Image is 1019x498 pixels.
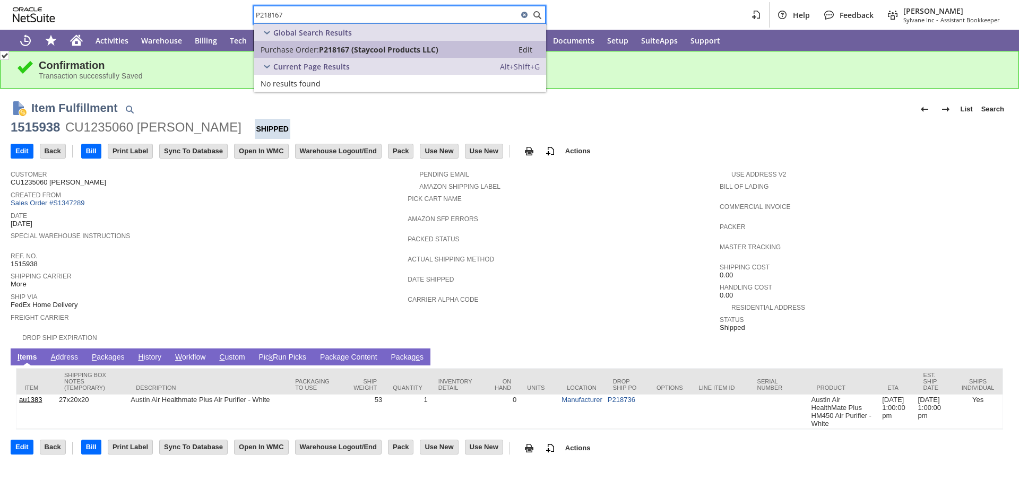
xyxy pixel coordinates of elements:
a: Drop Ship Expiration [22,334,97,342]
a: Purchase Order:P218167 (Staycool Products LLC)Edit: [254,41,546,58]
a: Address [48,353,81,363]
div: Shipped [255,119,290,139]
div: Shortcuts [38,30,64,51]
span: P [92,353,97,361]
svg: Shortcuts [45,34,57,47]
div: Options [657,385,683,391]
span: C [219,353,224,361]
a: Billing [188,30,223,51]
td: Yes [953,395,1003,429]
svg: Search [531,8,543,21]
a: Special Warehouse Instructions [11,232,130,240]
a: Shipping Carrier [11,273,72,280]
a: Created From [11,191,61,199]
span: Sylvane Inc [903,16,934,24]
div: Drop Ship PO [613,378,641,391]
span: Current Page Results [273,62,350,72]
div: 1515938 [11,119,60,136]
div: Ships Individual [961,378,995,391]
div: Description [136,385,279,391]
div: Est. Ship Date [923,372,946,391]
span: Alt+Shift+G [500,62,540,72]
div: Ship Weight [350,378,377,391]
div: Shipping Box Notes (Temporary) [64,372,120,391]
a: Documents [547,30,601,51]
div: Transaction successfully Saved [39,72,1003,80]
span: Documents [553,36,594,46]
span: [DATE] [11,220,32,228]
input: Bill [82,144,101,158]
span: Purchase Order: [261,45,319,55]
input: Warehouse Logout/End [296,144,381,158]
span: 0.00 [720,271,733,279]
span: Support [690,36,720,46]
span: e [416,353,420,361]
div: Quantity [393,385,422,391]
input: Sync To Database [160,144,227,158]
input: Open In WMC [235,144,288,158]
div: ETA [887,385,907,391]
a: Edit: [507,43,544,56]
span: Global Search Results [273,28,352,38]
td: 53 [342,395,385,429]
span: Shipped [720,324,745,332]
td: 27x20x20 [56,395,128,429]
div: Inventory Detail [438,378,477,391]
a: Actions [561,147,595,155]
a: Amazon SFP Errors [408,215,478,223]
a: P218736 [608,396,635,404]
div: Location [567,385,597,391]
input: Open In WMC [235,440,288,454]
span: 0.00 [720,291,733,300]
a: Sales Order #S1347289 [11,199,87,207]
a: Bill Of Lading [720,183,768,190]
a: Packed Status [408,235,459,243]
a: Custom [217,353,247,363]
a: No results found [254,75,546,92]
td: [DATE] 1:00:00 pm [879,395,915,429]
a: Date [11,212,27,220]
a: Use Address V2 [731,171,786,178]
input: Use New [465,440,503,454]
a: Home [64,30,89,51]
input: Use New [420,144,457,158]
a: Recent Records [13,30,38,51]
div: Units [527,385,551,391]
img: print.svg [523,442,536,455]
input: Use New [465,144,503,158]
span: g [341,353,345,361]
span: Warehouse [141,36,182,46]
span: A [51,353,56,361]
input: Search [254,8,518,21]
input: Use New [420,440,457,454]
a: Packages [388,353,427,363]
svg: Recent Records [19,34,32,47]
input: Warehouse Logout/End [296,440,381,454]
img: add-record.svg [544,145,557,158]
span: Help [793,10,810,20]
a: Pick Cart Name [408,195,462,203]
div: On Hand [493,378,511,391]
span: P218167 (Staycool Products LLC) [319,45,438,55]
a: Warehouse [135,30,188,51]
div: Line Item ID [699,385,741,391]
input: Print Label [108,144,152,158]
span: Activities [96,36,128,46]
a: Search [977,101,1008,118]
input: Bill [82,440,101,454]
h1: Item Fulfillment [31,99,118,117]
a: Ref. No. [11,252,38,260]
a: Unrolled view on [989,351,1002,363]
span: FedEx Home Delivery [11,301,77,309]
a: Shipping Cost [720,264,770,271]
a: Pending Email [419,171,469,178]
a: SuiteApps [635,30,684,51]
img: Quick Find [123,103,136,116]
a: Master Tracking [720,243,781,251]
span: k [269,353,273,361]
span: Billing [195,36,217,46]
img: print.svg [523,145,536,158]
span: H [138,353,143,361]
span: I [18,353,20,361]
a: Customers [253,30,305,51]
